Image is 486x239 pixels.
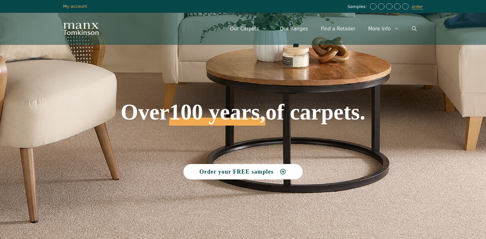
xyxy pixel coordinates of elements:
[183,164,303,179] a: Order your FREE samples
[224,19,423,38] nav: Primary
[169,106,265,126] span: 100 years,
[63,23,99,35] img: Manx Tomkinson
[63,4,87,9] a: My account
[314,19,362,38] a: Find a Retailer
[273,19,314,38] a: Our Ranges
[412,4,423,9] a: order
[348,4,368,10] span: Samples:
[224,19,274,38] a: Our Carpets
[362,19,405,38] a: More Info
[199,169,274,175] span: Order your FREE samples
[405,19,423,38] a: Open Search Bar
[63,54,423,126] h1: Over of carpets.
